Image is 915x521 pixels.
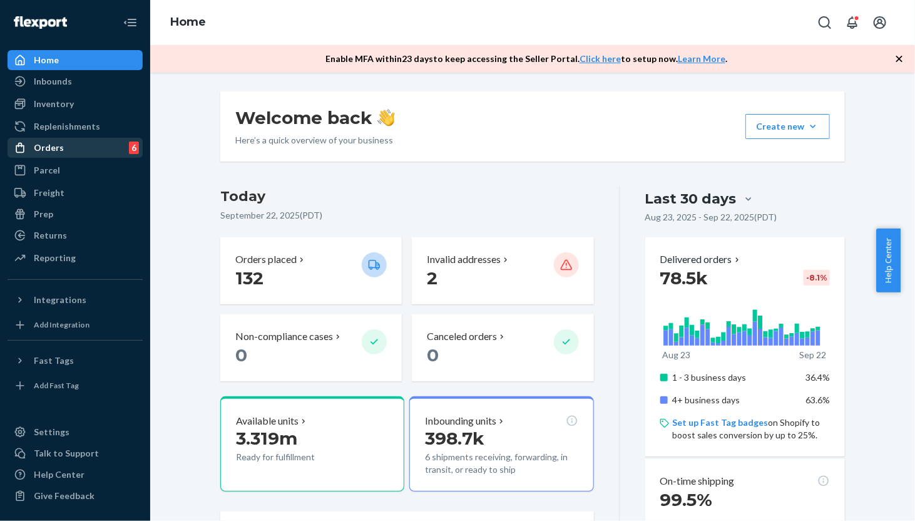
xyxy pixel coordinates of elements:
[8,248,143,268] a: Reporting
[8,465,143,485] a: Help Center
[325,53,727,65] p: Enable MFA within 23 days to keep accessing the Seller Portal. to setup now. .
[236,451,352,463] p: Ready for fulfillment
[160,4,216,41] ol: breadcrumbs
[663,349,691,361] p: Aug 23
[427,252,501,267] p: Invalid addresses
[8,225,143,245] a: Returns
[235,267,263,289] span: 132
[8,486,143,506] button: Give Feedback
[8,71,143,91] a: Inbounds
[8,116,143,137] a: Replenishments
[425,451,578,476] p: 6 shipments receiving, forwarding, in transit, or ready to ship
[660,267,708,289] span: 78.5k
[805,395,830,405] span: 63.6%
[678,53,725,64] a: Learn More
[34,468,84,481] div: Help Center
[867,10,892,35] button: Open account menu
[34,142,64,154] div: Orders
[8,50,143,70] a: Home
[34,98,74,110] div: Inventory
[427,329,497,344] p: Canceled orders
[8,315,143,335] a: Add Integration
[14,16,67,29] img: Flexport logo
[220,187,594,207] h3: Today
[235,329,333,344] p: Non-compliance cases
[129,142,139,154] div: 6
[673,416,830,441] p: on Shopify to boost sales conversion by up to 25%.
[34,208,53,220] div: Prep
[220,237,402,304] button: Orders placed 132
[580,53,621,64] a: Click here
[377,109,395,126] img: hand-wave emoji
[236,414,299,428] p: Available units
[220,209,594,222] p: September 22, 2025 ( PDT )
[34,75,72,88] div: Inbounds
[118,10,143,35] button: Close Navigation
[235,252,297,267] p: Orders placed
[673,371,796,384] p: 1 - 3 business days
[425,428,484,449] span: 398.7k
[427,267,437,289] span: 2
[409,396,593,492] button: Inbounding units398.7k6 shipments receiving, forwarding, in transit, or ready to ship
[34,319,89,330] div: Add Integration
[660,474,735,488] p: On-time shipping
[876,229,901,292] button: Help Center
[804,270,830,286] div: -8.1 %
[673,417,769,428] a: Set up Fast Tag badges
[645,189,737,209] div: Last 30 days
[8,376,143,396] a: Add Fast Tag
[34,229,67,242] div: Returns
[236,428,297,449] span: 3.319m
[34,354,74,367] div: Fast Tags
[34,252,76,264] div: Reporting
[8,160,143,180] a: Parcel
[34,164,60,177] div: Parcel
[170,15,206,29] a: Home
[8,290,143,310] button: Integrations
[645,211,777,224] p: Aug 23, 2025 - Sep 22, 2025 ( PDT )
[660,489,713,510] span: 99.5%
[220,314,402,381] button: Non-compliance cases 0
[800,349,827,361] p: Sep 22
[34,426,69,438] div: Settings
[235,344,247,366] span: 0
[34,380,79,391] div: Add Fast Tag
[34,490,95,502] div: Give Feedback
[8,422,143,442] a: Settings
[673,394,796,406] p: 4+ business days
[34,447,99,460] div: Talk to Support
[425,414,496,428] p: Inbounding units
[8,443,143,463] a: Talk to Support
[660,252,742,267] button: Delivered orders
[34,187,64,199] div: Freight
[34,120,100,133] div: Replenishments
[840,10,865,35] button: Open notifications
[8,138,143,158] a: Orders6
[427,344,439,366] span: 0
[412,237,593,304] button: Invalid addresses 2
[34,54,59,66] div: Home
[412,314,593,381] button: Canceled orders 0
[745,114,830,139] button: Create new
[8,183,143,203] a: Freight
[34,294,86,306] div: Integrations
[8,94,143,114] a: Inventory
[8,351,143,371] button: Fast Tags
[235,134,395,147] p: Here’s a quick overview of your business
[235,106,395,129] h1: Welcome back
[805,372,830,383] span: 36.4%
[220,396,404,492] button: Available units3.319mReady for fulfillment
[812,10,837,35] button: Open Search Box
[8,204,143,224] a: Prep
